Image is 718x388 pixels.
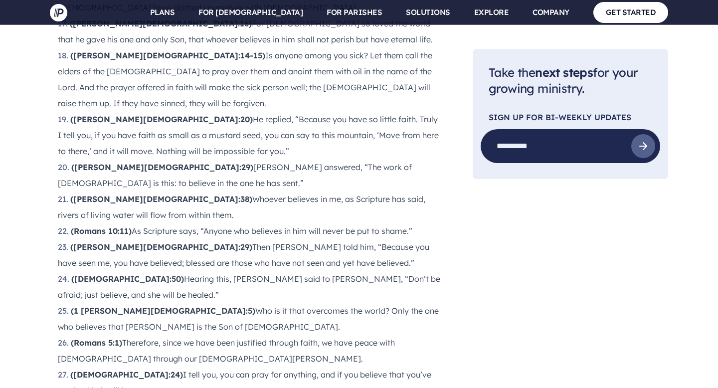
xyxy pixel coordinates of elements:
strong: ([DEMOGRAPHIC_DATA]:24) [70,370,183,380]
li: For [DEMOGRAPHIC_DATA] so loved the world that he gave his one and only Son, that whoever believe... [58,15,441,47]
strong: (Romans 5:1) [71,338,122,348]
a: GET STARTED [593,2,669,22]
strong: ([PERSON_NAME][DEMOGRAPHIC_DATA]:16) [70,18,252,28]
span: Take the for your growing ministry. [489,65,638,96]
strong: ([PERSON_NAME][DEMOGRAPHIC_DATA]:29) [71,162,253,172]
li: Is anyone among you sick? Let them call the elders of the [DEMOGRAPHIC_DATA] to pray over them an... [58,47,441,111]
strong: ([DEMOGRAPHIC_DATA]:50) [71,274,184,284]
li: Therefore, since we have been justified through faith, we have peace with [DEMOGRAPHIC_DATA] thro... [58,335,441,367]
strong: (1 [PERSON_NAME][DEMOGRAPHIC_DATA]:5) [71,306,255,316]
strong: ([PERSON_NAME][DEMOGRAPHIC_DATA]:14-15) [70,50,265,60]
li: Then [PERSON_NAME] told him, “Because you have seen me, you have believed; blessed are those who ... [58,239,441,271]
li: As Scripture says, “Anyone who believes in him will never be put to shame.” [58,223,441,239]
p: Sign Up For Bi-Weekly Updates [489,114,652,122]
strong: ([PERSON_NAME][DEMOGRAPHIC_DATA]:29) [70,242,252,252]
span: next steps [535,65,593,80]
span: [PERSON_NAME] answered, “The work of [DEMOGRAPHIC_DATA] is this: to believe in the one he has sent.” [58,162,412,188]
strong: ([PERSON_NAME][DEMOGRAPHIC_DATA]:20) [70,114,253,124]
li: Hearing this, [PERSON_NAME] said to [PERSON_NAME], “Don’t be afraid; just believe, and she will b... [58,271,441,303]
li: Whoever believes in me, as Scripture has said, rivers of living water will flow from within them. [58,191,441,223]
strong: ([PERSON_NAME][DEMOGRAPHIC_DATA]:38) [70,194,252,204]
li: He replied, “Because you have so little faith. Truly I tell you, if you have faith as small as a ... [58,111,441,159]
li: Who is it that overcomes the world? Only the one who believes that [PERSON_NAME] is the Son of [D... [58,303,441,335]
strong: (Romans 10:11) [71,226,132,236]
